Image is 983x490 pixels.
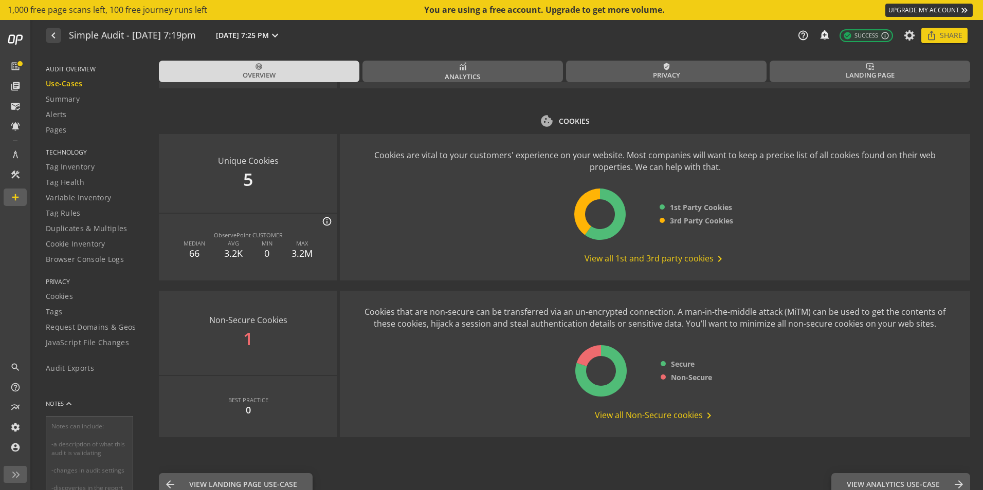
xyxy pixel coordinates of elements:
mat-icon: list_alt [10,61,21,71]
mat-icon: info_outline [322,216,332,227]
mat-icon: expand_more [269,29,281,42]
span: Overview [243,70,276,80]
span: AUDIT OVERVIEW [46,65,146,73]
mat-icon: help_outline [797,30,809,41]
a: Overview [159,61,359,82]
span: View all 1st and 3rd party cookies [585,253,726,265]
span: Tags [46,307,62,317]
mat-icon: check_circle [843,31,852,40]
span: View Landing Page Use-Case [189,479,297,489]
span: 3rd Party Cookies [670,216,733,226]
a: Privacy [566,61,767,82]
span: Landing Page [846,70,895,80]
span: Request Domains & Geos [46,322,136,332]
span: 1st Party Cookies [670,202,732,213]
mat-icon: ios_share [926,30,937,41]
span: Use-Cases [46,79,83,89]
span: Analytics [445,72,480,82]
span: Pages [46,125,67,135]
span: [DATE] 7:25 PM [216,30,269,41]
button: NOTES [46,391,74,416]
mat-icon: mark_email_read [10,101,21,111]
mat-icon: search [10,362,21,372]
a: UPGRADE MY ACCOUNT [885,4,973,17]
span: View Analytics Use-Case [847,479,940,489]
span: Variable Inventory [46,193,111,203]
mat-icon: chevron_right [714,253,726,265]
mat-icon: multiline_chart [10,402,21,412]
mat-icon: help_outline [10,382,21,392]
mat-icon: settings [10,422,21,432]
mat-icon: notifications_active [10,121,21,131]
span: Audit Exports [46,363,94,373]
button: [DATE] 7:25 PM [214,29,283,42]
span: Alerts [46,109,67,120]
mat-icon: keyboard_arrow_up [64,399,74,409]
mat-icon: info_outline [881,31,889,40]
mat-icon: library_books [10,81,21,91]
div: BEST PRACTICE [228,396,268,404]
span: Cookie Inventory [46,239,105,249]
div: COOKIES [559,116,590,126]
span: Cookies [46,291,73,301]
div: 3.2M [292,247,313,260]
span: Summary [46,94,80,104]
span: JavaScript File Changes [46,337,129,348]
span: Duplicates & Multiples [46,223,128,234]
span: Tag Rules [46,208,81,218]
span: Tag Health [46,177,84,187]
mat-icon: chevron_right [703,409,715,422]
button: Share [921,28,968,43]
span: PRIVACY [46,277,146,286]
div: MIN [262,239,272,248]
div: 0 [246,404,251,417]
div: MEDIAN [184,239,205,248]
div: ObservePoint CUSTOMER [214,231,283,239]
div: 0 [262,247,272,260]
a: Analytics [362,61,563,82]
mat-icon: cookie [540,114,554,128]
span: TECHNOLOGY [46,148,146,157]
span: Secure [671,359,695,369]
div: You are using a free account. Upgrade to get more volume. [424,4,666,16]
span: Non-Secure [671,372,712,383]
span: Share [940,26,962,45]
mat-icon: add [10,192,21,202]
span: View all Non-Secure cookies [595,409,715,422]
mat-icon: keyboard_double_arrow_right [959,5,970,15]
div: 3.2K [224,247,243,260]
mat-icon: account_circle [10,442,21,453]
h1: Simple Audit - 01 September 2025 | 7:19pm [69,30,196,41]
div: Cookies are vital to your customers' experience on your website. Most companies will want to keep... [360,149,950,173]
mat-icon: construction [10,169,21,180]
span: Privacy [653,70,680,80]
div: 66 [184,247,205,260]
mat-icon: add_alert [819,29,829,40]
span: 1,000 free page scans left, 100 free journey runs left [8,4,207,16]
a: Landing Page [770,61,970,82]
mat-icon: navigate_before [47,29,58,42]
div: AVG [224,239,243,248]
mat-icon: architecture [10,149,21,160]
span: Success [843,31,878,40]
span: Tag Inventory [46,162,95,172]
mat-icon: radar [255,63,263,70]
div: Cookies that are non-secure can be transferred via an un-encrypted connection. A man-in-the-middl... [360,306,950,330]
mat-icon: verified_user [663,63,670,70]
mat-icon: important_devices [866,63,874,70]
span: Browser Console Logs [46,254,124,265]
div: MAX [292,239,313,248]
